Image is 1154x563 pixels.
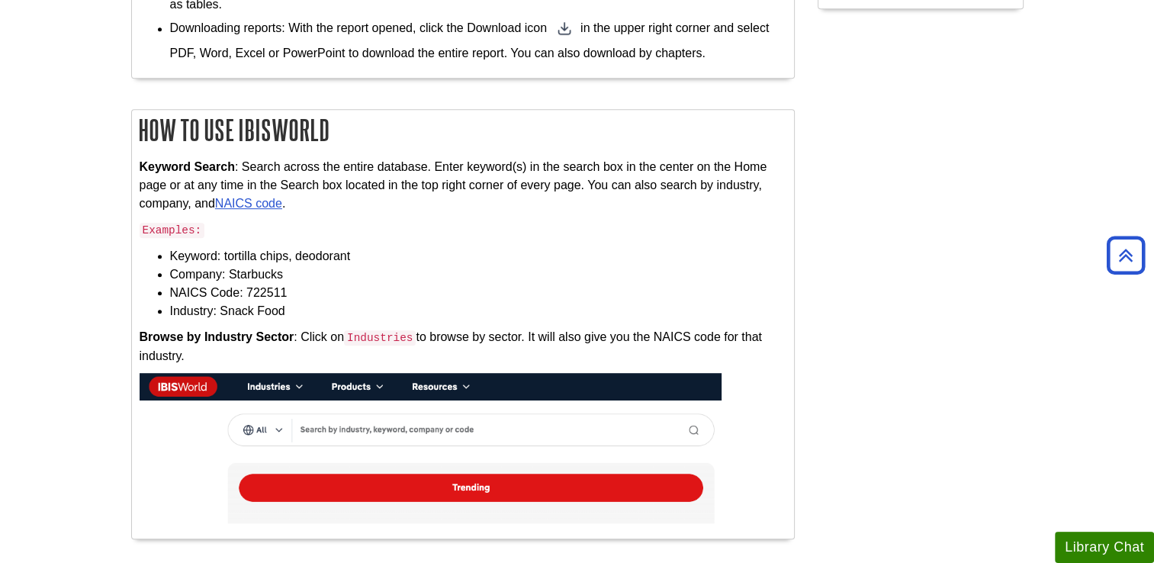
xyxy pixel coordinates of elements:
code: Examples: [140,223,205,238]
li: Downloading reports: With the report opened, click the Download icon in the upper right corner an... [170,14,786,63]
button: Library Chat [1055,532,1154,563]
img: ibisworld search box [140,373,722,524]
p: : Click on to browse by sector. It will also give you the NAICS code for that industry. [140,328,786,365]
li: Company: Starbucks [170,265,786,284]
p: : Search across the entire database. Enter keyword(s) in the search box in the center on the Home... [140,158,786,213]
a: NAICS code [215,197,282,210]
strong: Browse by Industry Sector [140,330,294,343]
li: Industry: Snack Food [170,302,786,320]
a: Back to Top [1101,245,1150,265]
li: Keyword: tortilla chips, deodorant [170,247,786,265]
b: Keyword Search [140,160,235,173]
code: Industries [344,330,416,346]
img: download arrow [547,14,580,44]
h2: How to Use IBISWorld [132,110,794,150]
li: NAICS Code: 722511 [170,284,786,302]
